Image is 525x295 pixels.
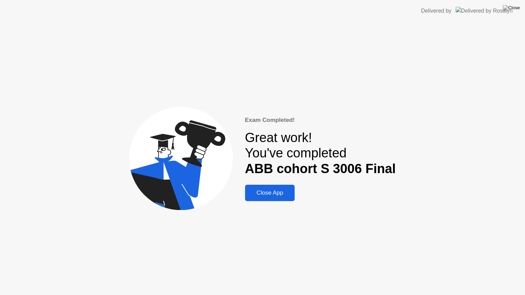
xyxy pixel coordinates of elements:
div: Delivered by [421,7,452,15]
div: Close App [247,189,293,196]
img: Delivered by Rosalyn [456,7,513,15]
div: Exam Completed! [245,116,396,125]
div: Great work! You've completed [245,130,396,177]
img: Close [503,5,520,11]
b: ABB cohort S 3006 Final [245,161,396,176]
button: Close App [245,185,295,201]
